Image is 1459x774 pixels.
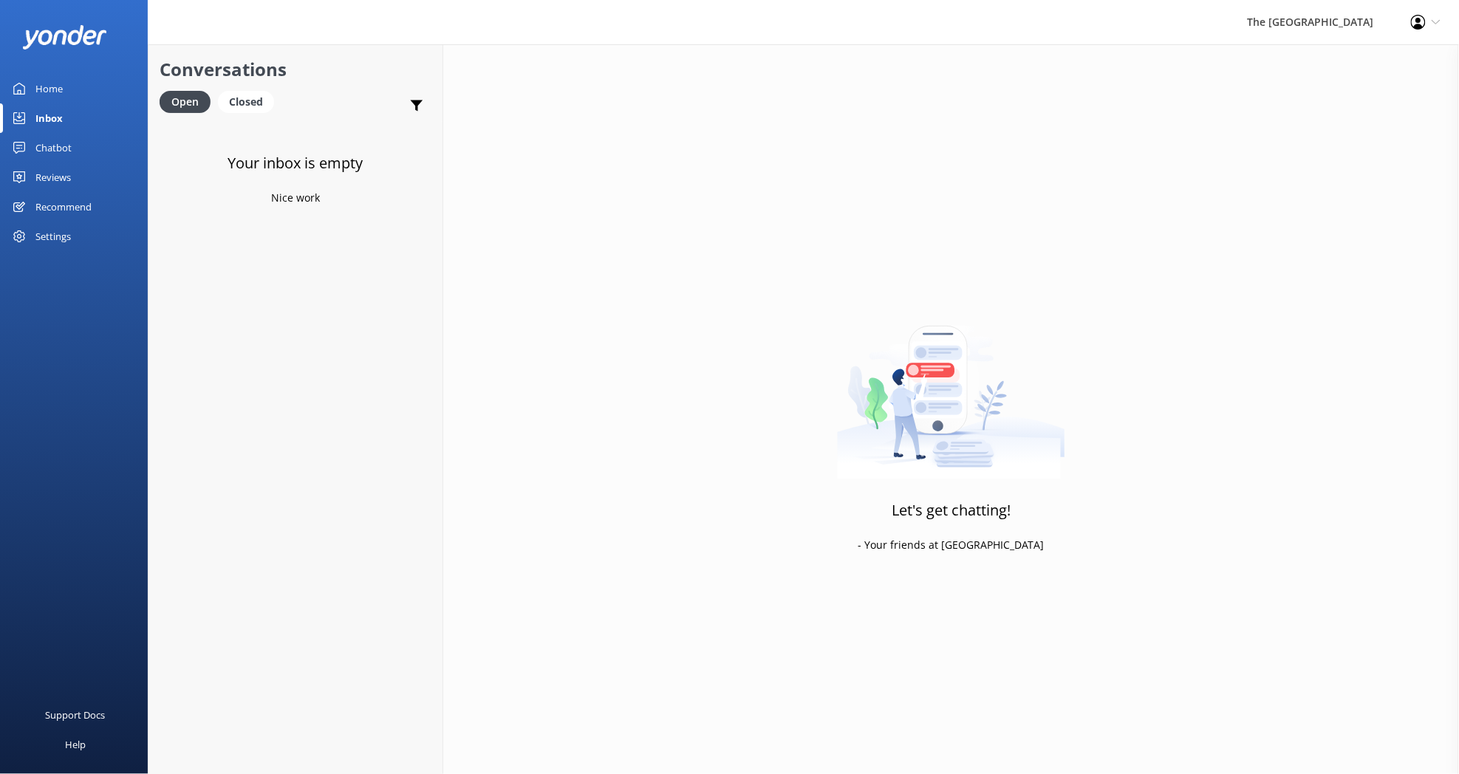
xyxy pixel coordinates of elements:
[35,162,71,192] div: Reviews
[35,103,63,133] div: Inbox
[160,91,211,113] div: Open
[858,537,1045,553] p: - Your friends at [GEOGRAPHIC_DATA]
[160,93,218,109] a: Open
[228,151,363,175] h3: Your inbox is empty
[218,91,274,113] div: Closed
[837,295,1065,479] img: artwork of a man stealing a conversation from at giant smartphone
[35,192,92,222] div: Recommend
[35,222,71,251] div: Settings
[46,700,106,730] div: Support Docs
[218,93,281,109] a: Closed
[271,190,320,206] p: Nice work
[22,25,107,49] img: yonder-white-logo.png
[35,133,72,162] div: Chatbot
[35,74,63,103] div: Home
[65,730,86,759] div: Help
[892,499,1011,522] h3: Let's get chatting!
[160,55,431,83] h2: Conversations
